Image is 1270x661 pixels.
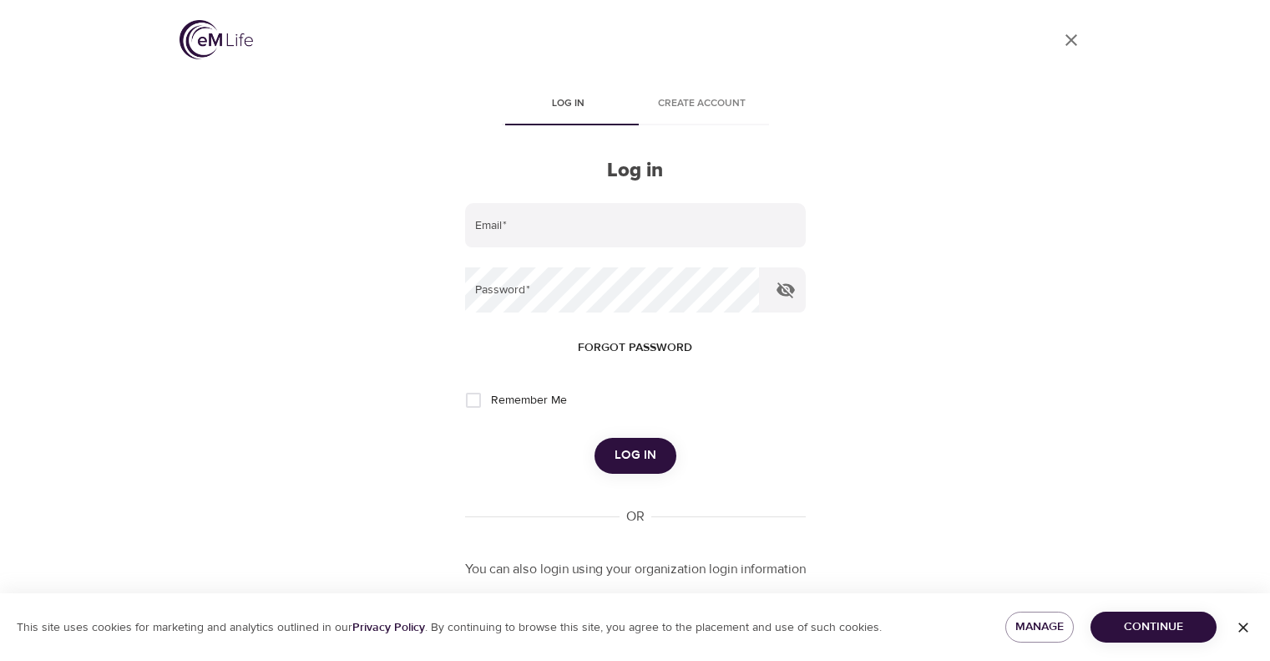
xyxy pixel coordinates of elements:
span: Forgot password [578,338,692,358]
h2: Log in [465,159,806,183]
span: Create account [645,95,759,113]
button: Forgot password [571,333,699,364]
span: Log in [615,445,656,466]
button: Manage [1005,612,1075,643]
div: OR [620,507,651,526]
span: Log in [512,95,625,113]
div: disabled tabs example [465,85,806,125]
span: Continue [1104,617,1203,638]
p: You can also login using your organization login information [465,560,806,579]
a: close [1051,20,1091,60]
span: Manage [1019,617,1061,638]
button: Continue [1090,612,1217,643]
a: Privacy Policy [352,620,425,635]
span: Remember Me [491,392,567,409]
button: Log in [595,438,676,473]
img: logo [180,20,253,59]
